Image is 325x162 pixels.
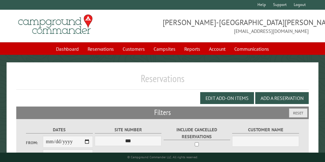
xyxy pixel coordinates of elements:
[95,126,161,133] label: Site Number
[205,43,229,55] a: Account
[84,43,118,55] a: Reservations
[16,107,309,118] h2: Filters
[232,126,299,133] label: Customer Name
[164,126,230,140] label: Include Cancelled Reservations
[52,43,83,55] a: Dashboard
[119,43,149,55] a: Customers
[16,72,309,90] h1: Reservations
[26,126,93,133] label: Dates
[200,92,254,104] button: Edit Add-on Items
[150,43,179,55] a: Campsites
[16,12,94,37] img: Campground Commander
[289,108,307,118] button: Reset
[180,43,204,55] a: Reports
[163,17,309,35] span: [PERSON_NAME]-[GEOGRAPHIC_DATA][PERSON_NAME] [EMAIL_ADDRESS][DOMAIN_NAME]
[255,92,309,104] button: Add a Reservation
[231,43,273,55] a: Communications
[127,155,198,159] small: © Campground Commander LLC. All rights reserved.
[26,140,43,146] label: From:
